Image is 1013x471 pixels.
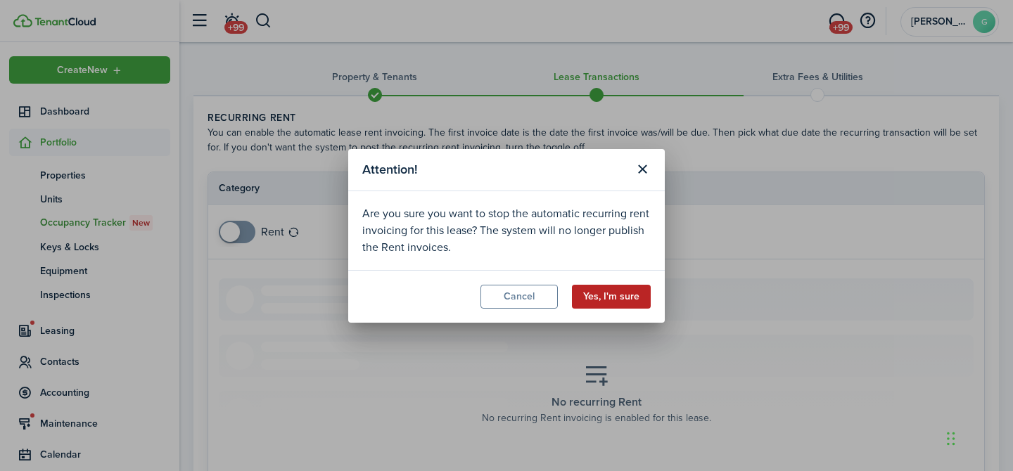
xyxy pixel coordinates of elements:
[947,418,955,460] div: Drag
[630,157,654,181] button: Close modal
[362,205,651,256] div: Are you sure you want to stop the automatic recurring rent invoicing for this lease? The system w...
[943,404,1013,471] iframe: Chat Widget
[572,285,651,309] button: Yes, I'm sure
[480,285,558,309] button: Cancel
[362,160,417,179] span: Attention!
